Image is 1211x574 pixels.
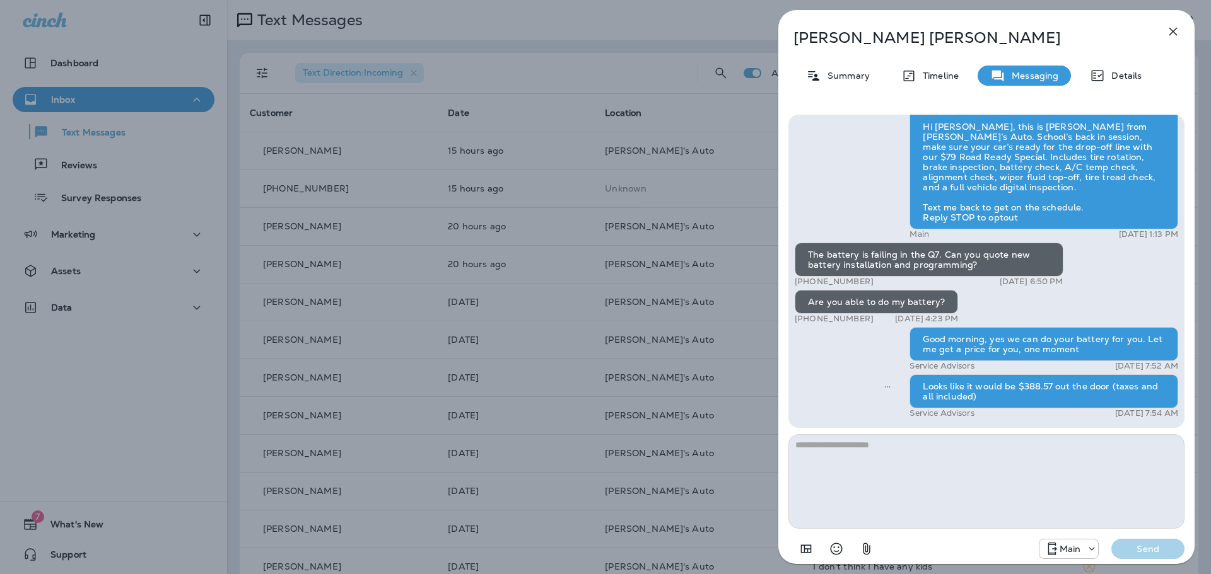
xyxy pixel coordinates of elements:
[795,314,874,324] p: [PHONE_NUMBER]
[884,380,891,391] span: Sent
[795,243,1063,277] div: The battery is failing in the Q7. Can you quote new battery installation and programming?
[1115,361,1178,371] p: [DATE] 7:52 AM
[910,327,1178,361] div: Good morning, yes we can do your battery for you. Let me get a price for you, one moment
[824,536,849,561] button: Select an emoji
[895,314,958,324] p: [DATE] 4:23 PM
[793,29,1138,47] p: [PERSON_NAME] [PERSON_NAME]
[795,277,874,287] p: [PHONE_NUMBER]
[1039,541,1099,556] div: +1 (941) 231-4423
[910,229,929,239] p: Main
[910,361,974,371] p: Service Advisors
[795,290,958,314] div: Are you able to do my battery?
[910,408,974,418] p: Service Advisors
[916,71,959,81] p: Timeline
[910,97,1178,229] div: Hi [PERSON_NAME], this is [PERSON_NAME] from [PERSON_NAME]’s Auto. School’s back in session, make...
[821,71,870,81] p: Summary
[1119,229,1178,239] p: [DATE] 1:13 PM
[1115,408,1178,418] p: [DATE] 7:54 AM
[1060,544,1081,554] p: Main
[910,374,1178,408] div: Looks like it would be $388.57 out the door (taxes and all included)
[1005,71,1058,81] p: Messaging
[1105,71,1142,81] p: Details
[793,536,819,561] button: Add in a premade template
[1000,277,1063,287] p: [DATE] 6:50 PM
